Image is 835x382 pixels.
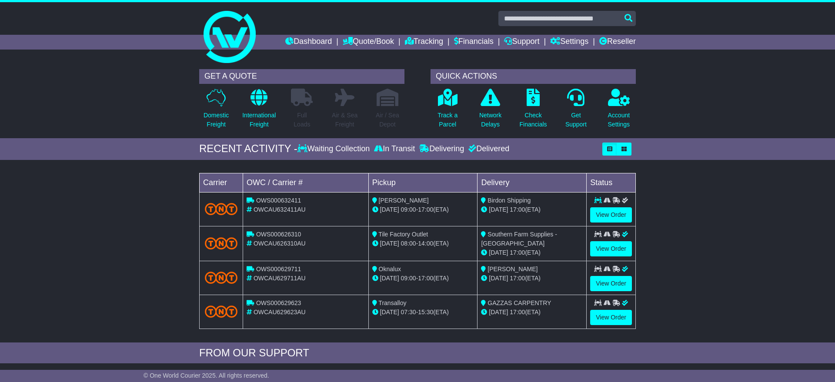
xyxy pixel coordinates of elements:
[254,240,306,247] span: OWCAU626310AU
[379,266,401,272] span: Oknalux
[418,275,433,282] span: 17:00
[204,111,229,129] p: Domestic Freight
[199,143,297,155] div: RECENT ACTIVITY -
[243,173,369,192] td: OWC / Carrier #
[254,309,306,316] span: OWCAU629623AU
[203,88,229,134] a: DomesticFreight
[418,309,433,316] span: 15:30
[489,206,508,213] span: [DATE]
[368,173,478,192] td: Pickup
[489,309,508,316] span: [DATE]
[285,35,332,50] a: Dashboard
[205,203,237,215] img: TNT_Domestic.png
[205,237,237,249] img: TNT_Domestic.png
[380,240,399,247] span: [DATE]
[380,275,399,282] span: [DATE]
[481,274,583,283] div: (ETA)
[372,308,474,317] div: - (ETA)
[144,372,269,379] span: © One World Courier 2025. All rights reserved.
[378,299,406,306] span: Transalloy
[608,88,631,134] a: AccountSettings
[401,206,416,213] span: 09:00
[372,144,417,154] div: In Transit
[200,173,243,192] td: Carrier
[481,205,583,214] div: (ETA)
[417,144,466,154] div: Delivering
[437,88,458,134] a: Track aParcel
[297,144,372,154] div: Waiting Collection
[380,309,399,316] span: [DATE]
[510,206,525,213] span: 17:00
[205,306,237,317] img: TNT_Domestic.png
[418,240,433,247] span: 14:00
[418,206,433,213] span: 17:00
[504,35,539,50] a: Support
[565,111,587,129] p: Get Support
[372,205,474,214] div: - (ETA)
[401,275,416,282] span: 09:00
[488,299,551,306] span: GAZZAS CARPENTRY
[510,275,525,282] span: 17:00
[379,197,429,204] span: [PERSON_NAME]
[479,88,502,134] a: NetworkDelays
[466,144,509,154] div: Delivered
[590,241,632,256] a: View Order
[401,240,416,247] span: 08:00
[380,206,399,213] span: [DATE]
[291,111,313,129] p: Full Loads
[550,35,588,50] a: Settings
[590,207,632,223] a: View Order
[590,276,632,291] a: View Order
[199,347,636,359] div: FROM OUR SUPPORT
[256,266,301,272] span: OWS000629711
[454,35,494,50] a: Financials
[510,309,525,316] span: 17:00
[205,272,237,283] img: TNT_Domestic.png
[481,248,583,257] div: (ETA)
[401,309,416,316] span: 07:30
[431,69,636,84] div: QUICK ACTIONS
[599,35,636,50] a: Reseller
[242,111,276,129] p: International Freight
[488,266,538,272] span: [PERSON_NAME]
[376,111,399,129] p: Air / Sea Depot
[565,88,587,134] a: GetSupport
[242,88,276,134] a: InternationalFreight
[489,249,508,256] span: [DATE]
[405,35,443,50] a: Tracking
[590,310,632,325] a: View Order
[479,111,501,129] p: Network Delays
[372,239,474,248] div: - (ETA)
[520,111,547,129] p: Check Financials
[254,275,306,282] span: OWCAU629711AU
[489,275,508,282] span: [DATE]
[256,231,301,238] span: OWS000626310
[519,88,548,134] a: CheckFinancials
[481,308,583,317] div: (ETA)
[510,249,525,256] span: 17:00
[199,69,404,84] div: GET A QUOTE
[438,111,458,129] p: Track a Parcel
[256,197,301,204] span: OWS000632411
[332,111,357,129] p: Air & Sea Freight
[587,173,636,192] td: Status
[478,173,587,192] td: Delivery
[372,274,474,283] div: - (ETA)
[481,231,557,247] span: Southern Farm Supplies - [GEOGRAPHIC_DATA]
[254,206,306,213] span: OWCAU632411AU
[378,231,428,238] span: Tile Factory Outlet
[608,111,630,129] p: Account Settings
[256,299,301,306] span: OWS000629623
[488,197,531,204] span: Birdon Shipping
[343,35,394,50] a: Quote/Book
